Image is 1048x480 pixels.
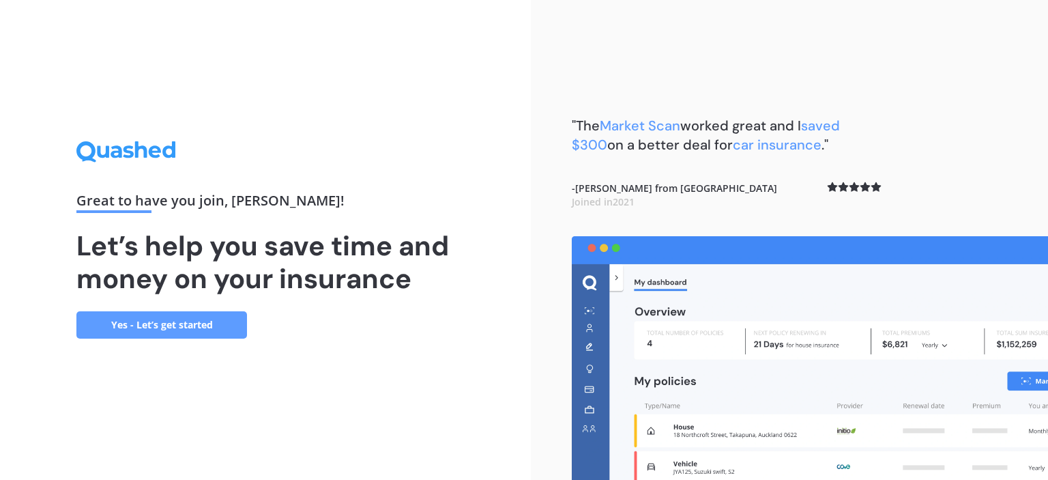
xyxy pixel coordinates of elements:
b: - [PERSON_NAME] from [GEOGRAPHIC_DATA] [572,182,777,208]
div: Great to have you join , [PERSON_NAME] ! [76,194,454,213]
span: Joined in 2021 [572,195,635,208]
h1: Let’s help you save time and money on your insurance [76,229,454,295]
span: saved $300 [572,117,840,154]
b: "The worked great and I on a better deal for ." [572,117,840,154]
a: Yes - Let’s get started [76,311,247,339]
span: car insurance [733,136,821,154]
span: Market Scan [600,117,680,135]
img: dashboard.webp [572,236,1048,480]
